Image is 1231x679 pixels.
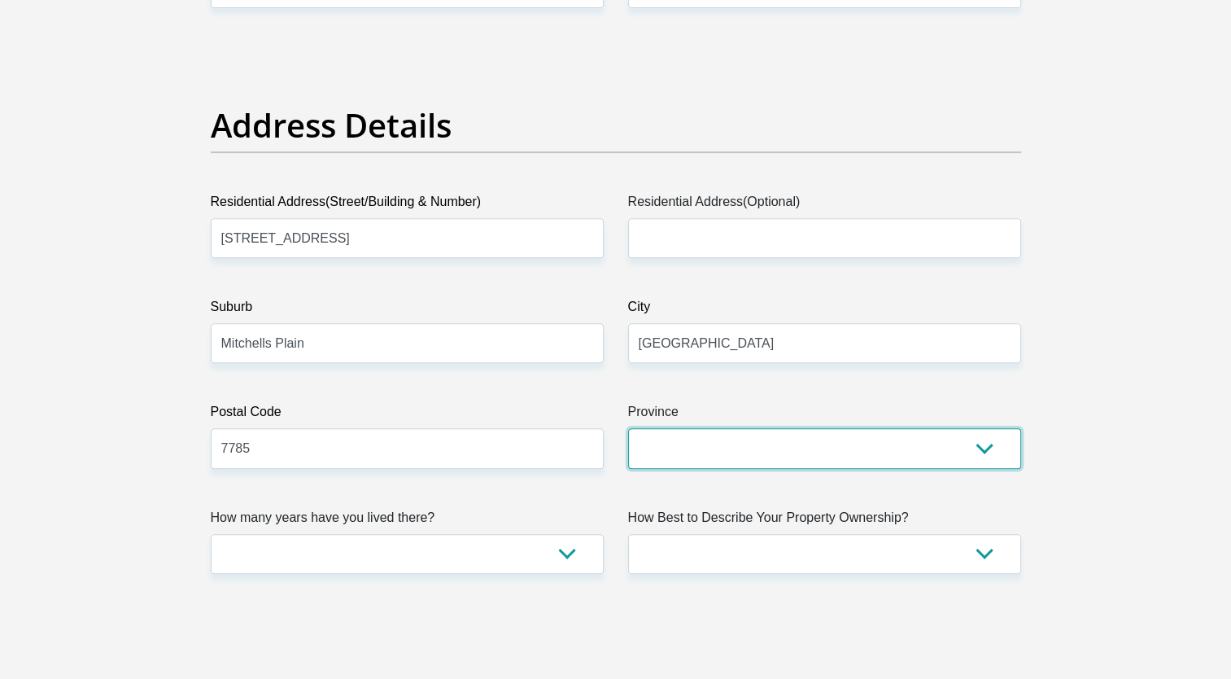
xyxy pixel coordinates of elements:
[628,534,1021,574] select: Please select a value
[628,402,1021,428] label: Province
[628,192,1021,218] label: Residential Address(Optional)
[211,323,604,363] input: Suburb
[211,192,604,218] label: Residential Address(Street/Building & Number)
[211,508,604,534] label: How many years have you lived there?
[211,402,604,428] label: Postal Code
[628,428,1021,468] select: Please Select a Province
[211,297,604,323] label: Suburb
[211,218,604,258] input: Valid residential address
[211,534,604,574] select: Please select a value
[628,508,1021,534] label: How Best to Describe Your Property Ownership?
[628,297,1021,323] label: City
[211,428,604,468] input: Postal Code
[628,323,1021,363] input: City
[211,106,1021,145] h2: Address Details
[628,218,1021,258] input: Address line 2 (Optional)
